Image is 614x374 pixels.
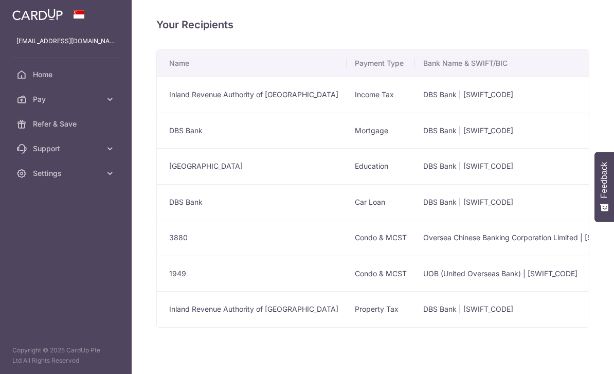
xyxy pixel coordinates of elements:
td: Education [347,148,415,184]
td: [GEOGRAPHIC_DATA] [157,148,347,184]
span: Settings [33,168,101,179]
button: Feedback - Show survey [594,152,614,222]
span: Home [33,69,101,80]
td: Income Tax [347,77,415,113]
th: Payment Type [347,50,415,77]
th: Name [157,50,347,77]
td: Car Loan [347,184,415,220]
td: Condo & MCST [347,220,415,256]
h4: Your Recipients [156,16,589,33]
td: Condo & MCST [347,256,415,292]
img: CardUp [12,8,63,21]
td: Inland Revenue Authority of [GEOGRAPHIC_DATA] [157,291,347,327]
td: DBS Bank [157,184,347,220]
span: Pay [33,94,101,104]
td: Mortgage [347,113,415,149]
span: Support [33,144,101,154]
td: 1949 [157,256,347,292]
td: 3880 [157,220,347,256]
td: Inland Revenue Authority of [GEOGRAPHIC_DATA] [157,77,347,113]
span: Refer & Save [33,119,101,129]
td: DBS Bank [157,113,347,149]
p: [EMAIL_ADDRESS][DOMAIN_NAME] [16,36,115,46]
span: Feedback [600,162,609,198]
td: Property Tax [347,291,415,327]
